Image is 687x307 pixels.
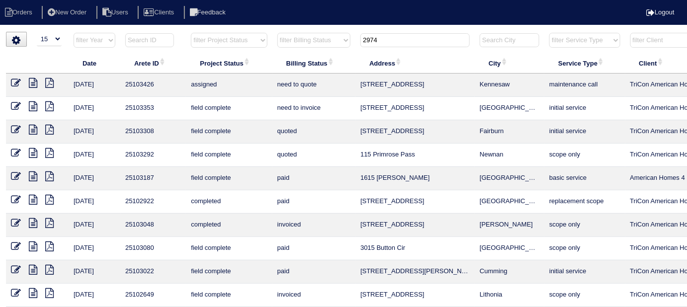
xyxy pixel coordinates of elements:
th: Address: activate to sort column ascending [355,53,475,74]
td: 25103292 [120,144,186,167]
td: field complete [186,284,272,307]
td: [DATE] [69,214,120,237]
td: invoiced [272,214,355,237]
td: [STREET_ADDRESS] [355,120,475,144]
td: [STREET_ADDRESS] [355,97,475,120]
th: Date [69,53,120,74]
th: Service Type: activate to sort column ascending [544,53,625,74]
td: 25103426 [120,74,186,97]
a: New Order [42,8,94,16]
td: [DATE] [69,237,120,260]
td: 25103187 [120,167,186,190]
td: paid [272,167,355,190]
a: Users [96,8,136,16]
td: quoted [272,120,355,144]
td: paid [272,190,355,214]
li: New Order [42,6,94,19]
input: Search City [480,33,539,47]
li: Users [96,6,136,19]
a: Logout [646,8,675,16]
li: Feedback [184,6,234,19]
td: Lithonia [475,284,544,307]
td: [DATE] [69,167,120,190]
td: 1615 [PERSON_NAME] [355,167,475,190]
td: field complete [186,260,272,284]
td: field complete [186,97,272,120]
td: paid [272,260,355,284]
th: Project Status: activate to sort column ascending [186,53,272,74]
td: 25103353 [120,97,186,120]
td: [DATE] [69,190,120,214]
td: 25103048 [120,214,186,237]
td: replacement scope [544,190,625,214]
td: [GEOGRAPHIC_DATA] [475,97,544,120]
td: 25102922 [120,190,186,214]
td: scope only [544,144,625,167]
td: [DATE] [69,74,120,97]
td: 25102649 [120,284,186,307]
th: Billing Status: activate to sort column ascending [272,53,355,74]
td: need to invoice [272,97,355,120]
td: scope only [544,214,625,237]
td: [PERSON_NAME] [475,214,544,237]
input: Search ID [125,33,174,47]
td: [STREET_ADDRESS] [355,190,475,214]
td: [STREET_ADDRESS] [355,214,475,237]
td: invoiced [272,284,355,307]
td: 3015 Button Cir [355,237,475,260]
td: [STREET_ADDRESS] [355,284,475,307]
td: [DATE] [69,120,120,144]
td: 115 Primrose Pass [355,144,475,167]
td: basic service [544,167,625,190]
td: 25103308 [120,120,186,144]
td: Newnan [475,144,544,167]
td: scope only [544,237,625,260]
td: Fairburn [475,120,544,144]
th: City: activate to sort column ascending [475,53,544,74]
td: field complete [186,237,272,260]
td: need to quote [272,74,355,97]
td: [DATE] [69,284,120,307]
input: Search Address [360,33,470,47]
td: initial service [544,120,625,144]
a: Clients [138,8,182,16]
td: field complete [186,120,272,144]
td: field complete [186,144,272,167]
td: 25103080 [120,237,186,260]
td: [DATE] [69,260,120,284]
td: 25103022 [120,260,186,284]
td: Cumming [475,260,544,284]
td: [STREET_ADDRESS][PERSON_NAME] [355,260,475,284]
td: [DATE] [69,144,120,167]
td: completed [186,214,272,237]
th: Arete ID: activate to sort column ascending [120,53,186,74]
td: [STREET_ADDRESS] [355,74,475,97]
td: Kennesaw [475,74,544,97]
td: quoted [272,144,355,167]
td: field complete [186,167,272,190]
td: assigned [186,74,272,97]
td: scope only [544,284,625,307]
td: paid [272,237,355,260]
td: [GEOGRAPHIC_DATA] [475,237,544,260]
td: initial service [544,260,625,284]
td: [DATE] [69,97,120,120]
li: Clients [138,6,182,19]
td: initial service [544,97,625,120]
td: [GEOGRAPHIC_DATA] [475,190,544,214]
td: [GEOGRAPHIC_DATA] [475,167,544,190]
td: maintenance call [544,74,625,97]
td: completed [186,190,272,214]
